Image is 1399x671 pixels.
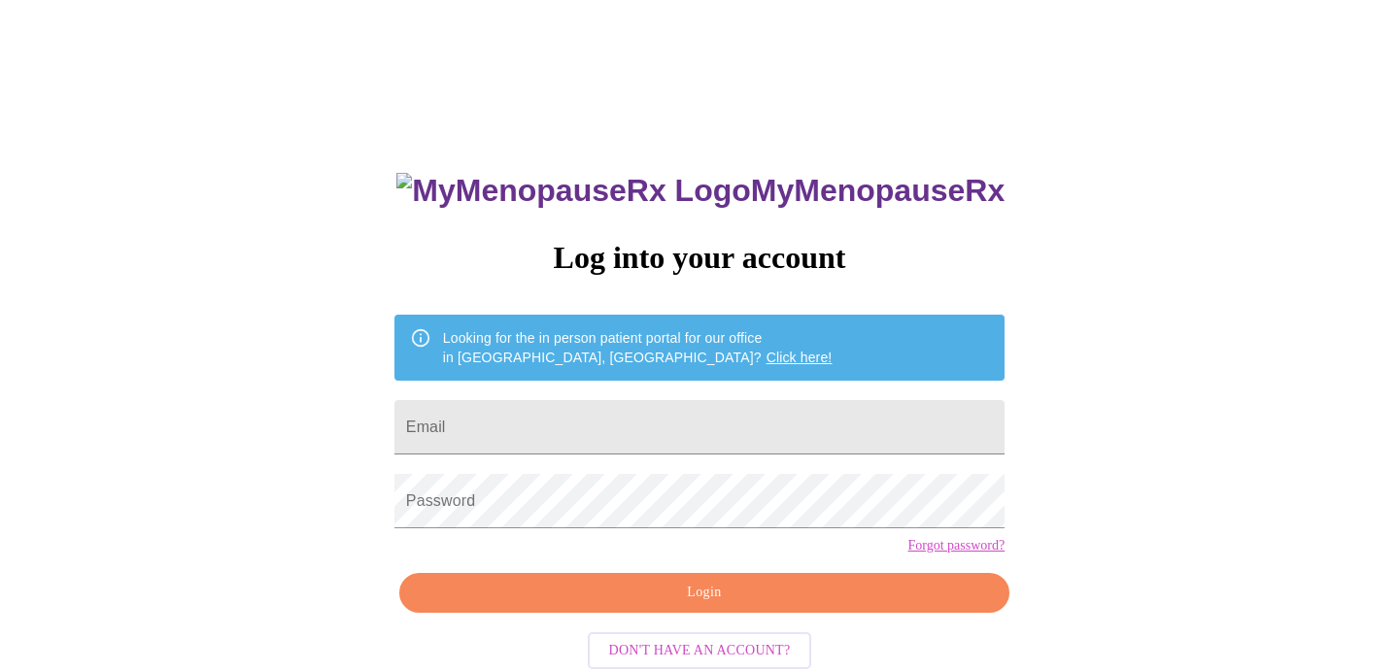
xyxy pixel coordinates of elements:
[399,573,1009,613] button: Login
[767,350,833,365] a: Click here!
[609,639,791,663] span: Don't have an account?
[396,173,1005,209] h3: MyMenopauseRx
[394,240,1005,276] h3: Log into your account
[443,320,833,375] div: Looking for the in person patient portal for our office in [GEOGRAPHIC_DATA], [GEOGRAPHIC_DATA]?
[907,538,1005,554] a: Forgot password?
[583,641,817,657] a: Don't have an account?
[588,632,812,670] button: Don't have an account?
[396,173,750,209] img: MyMenopauseRx Logo
[422,581,987,605] span: Login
